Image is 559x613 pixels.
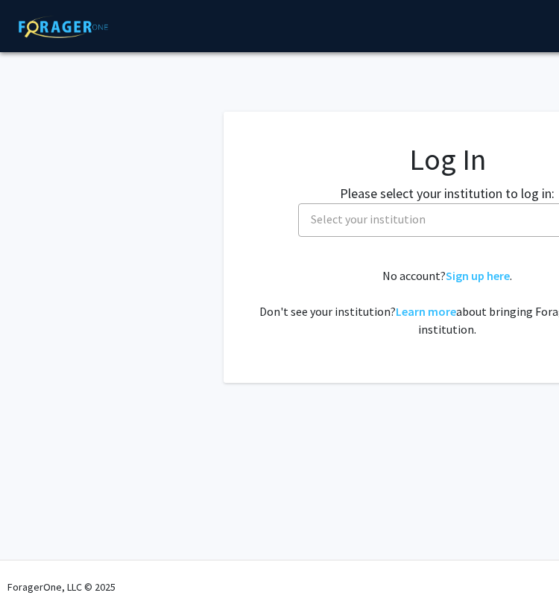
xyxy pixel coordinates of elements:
[11,16,116,38] img: ForagerOne Logo
[340,183,555,203] label: Please select your institution to log in:
[311,212,426,226] span: Select your institution
[446,268,510,283] a: Sign up here
[396,304,456,319] a: Learn more about bringing ForagerOne to your institution
[7,561,116,613] div: ForagerOne, LLC © 2025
